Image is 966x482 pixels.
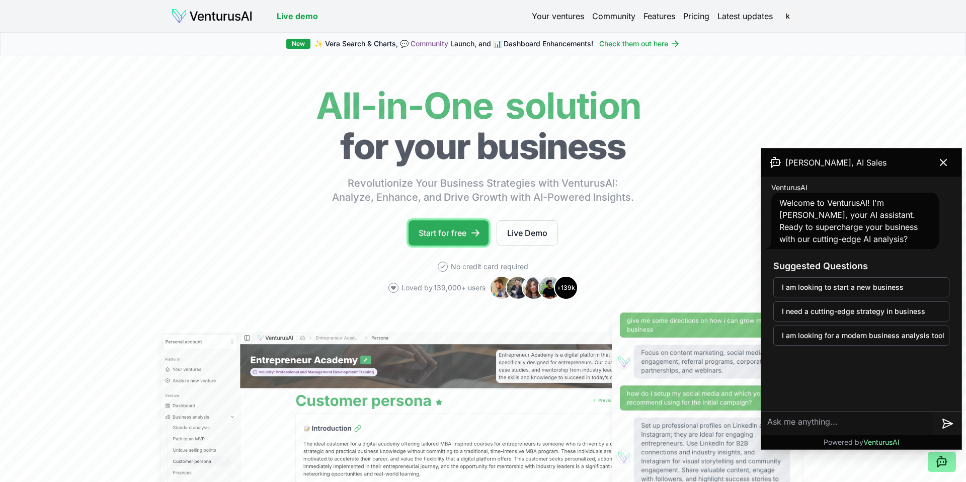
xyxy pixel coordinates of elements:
[773,326,949,346] button: I am looking for a modern business analysis tool
[785,156,887,169] span: [PERSON_NAME], AI Sales
[277,10,318,22] a: Live demo
[286,39,310,49] div: New
[592,10,635,22] a: Community
[863,438,900,446] span: VenturusAI
[497,220,558,246] a: Live Demo
[773,259,949,273] h3: Suggested Questions
[171,8,253,24] img: logo
[771,183,808,193] span: VenturusAI
[538,276,562,300] img: Avatar 4
[599,39,680,49] a: Check them out here
[532,10,584,22] a: Your ventures
[643,10,675,22] a: Features
[522,276,546,300] img: Avatar 3
[409,220,489,246] a: Start for free
[314,39,593,49] span: ✨ Vera Search & Charts, 💬 Launch, and 📊 Dashboard Enhancements!
[773,301,949,322] button: I need a cutting-edge strategy in business
[773,277,949,297] button: I am looking to start a new business
[490,276,514,300] img: Avatar 1
[781,9,795,23] button: k
[780,8,796,24] span: k
[411,39,448,48] a: Community
[506,276,530,300] img: Avatar 2
[717,10,773,22] a: Latest updates
[779,198,918,244] span: Welcome to VenturusAI! I'm [PERSON_NAME], your AI assistant. Ready to supercharge your business w...
[824,437,900,447] p: Powered by
[683,10,709,22] a: Pricing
